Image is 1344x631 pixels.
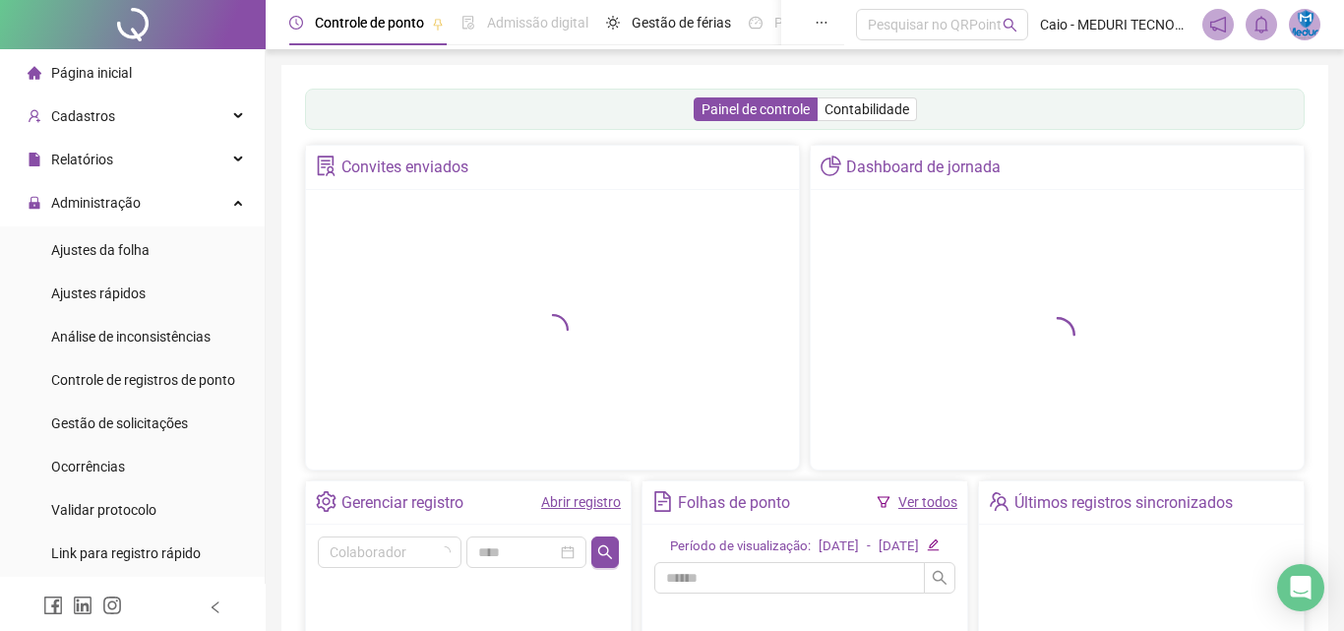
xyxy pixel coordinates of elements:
span: loading [534,311,572,348]
span: Página inicial [51,65,132,81]
span: Validar protocolo [51,502,156,518]
span: bell [1252,16,1270,33]
span: edit [927,538,940,551]
span: Administração [51,195,141,211]
a: Ver todos [898,494,957,510]
span: Painel de controle [702,101,810,117]
span: lock [28,196,41,210]
a: Abrir registro [541,494,621,510]
div: [DATE] [819,536,859,557]
span: sun [606,16,620,30]
span: file-text [652,491,673,512]
div: [DATE] [879,536,919,557]
span: loading [438,545,452,559]
span: clock-circle [289,16,303,30]
span: Link para registro rápido [51,545,201,561]
span: Cadastros [51,108,115,124]
span: Gestão de solicitações [51,415,188,431]
span: ellipsis [815,16,828,30]
div: Gerenciar registro [341,486,463,520]
span: home [28,66,41,80]
span: Gestão de férias [632,15,731,31]
span: loading [1036,313,1078,355]
span: file [28,153,41,166]
div: Open Intercom Messenger [1277,564,1324,611]
span: user-add [28,109,41,123]
span: Painel do DP [774,15,851,31]
span: instagram [102,596,122,615]
span: Análise de inconsistências [51,329,211,345]
span: solution [316,156,336,176]
span: Relatórios [51,152,113,167]
div: Dashboard de jornada [846,151,1001,184]
span: facebook [43,596,63,615]
span: linkedin [73,596,92,615]
div: Folhas de ponto [678,486,790,520]
span: setting [316,491,336,512]
div: Convites enviados [341,151,468,184]
span: Ajustes rápidos [51,285,146,301]
div: - [867,536,871,557]
span: file-done [461,16,475,30]
span: Admissão digital [487,15,588,31]
span: left [209,600,222,614]
div: Últimos registros sincronizados [1014,486,1233,520]
span: Ocorrências [51,459,125,474]
span: search [1003,18,1017,32]
span: team [989,491,1009,512]
span: filter [877,495,890,509]
div: Período de visualização: [670,536,811,557]
span: Ajustes da folha [51,242,150,258]
span: Controle de registros de ponto [51,372,235,388]
span: search [932,570,947,586]
span: Contabilidade [825,101,909,117]
span: search [597,544,613,560]
span: pushpin [432,18,444,30]
img: 31116 [1290,10,1319,39]
span: Controle de ponto [315,15,424,31]
span: pie-chart [821,156,841,176]
span: notification [1209,16,1227,33]
span: Caio - MEDURI TECNOLOGIA EM SEGURANÇA [1040,14,1191,35]
span: dashboard [749,16,763,30]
